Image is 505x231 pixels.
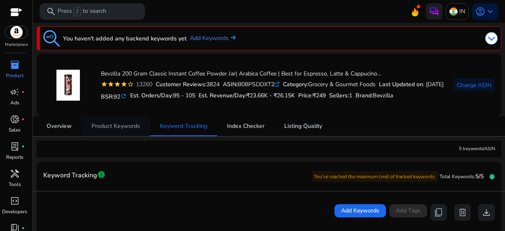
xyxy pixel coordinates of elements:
p: You've reached the maximum limit of tracked keywords. [312,171,438,182]
button: Change ASIN [454,78,495,92]
span: inventory_2 [10,60,20,70]
span: Index Checker [227,123,264,129]
span: Bevzilla [373,92,393,99]
p: Reports [6,153,23,161]
span: 95 - 105 [173,92,195,99]
p: Ads [10,99,19,106]
mat-icon: star [121,81,127,87]
img: amazon.svg [5,26,28,38]
h5: Price: [298,92,326,99]
span: 1 [349,92,352,99]
img: in.svg [449,7,458,16]
a: Add Keywords [190,34,236,43]
span: Product Keywords [91,123,140,129]
img: arrow-right.svg [229,35,236,40]
span: fiber_manual_record [21,145,25,148]
span: Total Keywords: [440,173,475,180]
mat-icon: star_border [127,81,134,87]
button: download [478,204,495,221]
mat-icon: star [101,81,108,87]
span: Brand [355,92,372,99]
span: info [97,170,105,179]
mat-icon: refresh [120,92,127,100]
span: lab_profile [10,141,20,151]
div: 13260 [134,80,152,89]
span: fiber_manual_record [21,90,25,94]
span: Add Keywords [341,206,379,215]
span: ₹23.66K - ₹26.15K [246,92,295,99]
mat-icon: star [108,81,114,87]
img: keyword-tracking.svg [43,30,60,47]
p: Marketplace [5,42,28,48]
b: Customer Reviews: [156,80,206,88]
span: fiber_manual_record [21,118,25,121]
p: Sales [9,126,21,134]
img: dropdown-arrow.svg [485,32,498,45]
mat-icon: star [114,81,121,87]
div: 3824 [156,80,220,89]
div: 5 keywords/ASIN [459,146,495,153]
span: ₹249 [313,92,326,99]
span: Keyword Tracking [160,123,207,129]
button: Add Keywords [334,204,386,217]
span: Listing Quality [284,123,322,129]
p: Tools [9,181,21,188]
div: Grocery & Gourmet Foods [283,80,376,89]
p: Product [6,72,23,79]
span: handyman [10,169,20,179]
img: 31Gl-sQY4wL._SX38_SY50_CR,0,0,38,50_.jpg [53,70,84,101]
span: donut_small [10,114,20,124]
h5: Est. Revenue/Day: [199,92,295,99]
p: Press to search [58,7,106,16]
h3: You haven't added any backend keywords yet [63,33,187,43]
span: code_blocks [10,196,20,206]
p: IN [459,4,465,19]
span: fiber_manual_record [21,226,25,230]
span: Keyword Tracking [43,168,97,183]
span: account_circle [475,7,485,16]
span: search [46,7,56,16]
div: : [DATE] [379,80,444,89]
p: Developers [2,208,27,215]
span: campaign [10,87,20,97]
span: Change ASIN [457,81,491,90]
b: Category: [283,80,308,88]
span: 92 [114,93,120,101]
span: Overview [47,123,72,129]
h5: Est. Orders/Day: [130,92,195,99]
span: download [482,207,491,217]
b: Last Updated on [379,80,423,88]
h5: : [355,92,393,99]
span: keyboard_arrow_down [485,7,495,16]
h5: BSR: [101,92,127,101]
b: ASIN: [223,80,238,88]
div: B0BPSDDXT2 [223,80,280,89]
h4: Bevzilla 200 Gram Classic Instant Coffee Powder Jar| Arabica Coffee | Best for Espresso, Latte & ... [101,71,444,78]
span: / [74,7,81,16]
span: 5/5 [475,172,484,180]
h5: Sellers: [329,92,352,99]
